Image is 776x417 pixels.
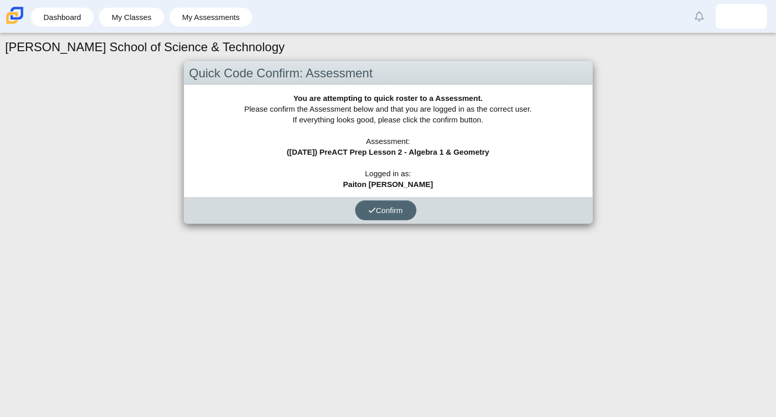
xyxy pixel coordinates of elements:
b: ([DATE]) PreACT Prep Lesson 2 - Algebra 1 & Geometry [287,148,490,156]
a: My Assessments [174,8,248,27]
div: Please confirm the Assessment below and that you are logged in as the correct user. If everything... [184,85,592,197]
a: Alerts [688,5,711,28]
div: Quick Code Confirm: Assessment [184,61,592,86]
b: You are attempting to quick roster to a Assessment. [293,94,482,102]
button: Confirm [355,200,416,220]
h1: [PERSON_NAME] School of Science & Technology [5,38,285,56]
a: Carmen School of Science & Technology [4,19,26,28]
span: Confirm [368,206,403,215]
a: Dashboard [36,8,88,27]
a: My Classes [104,8,159,27]
img: paiton.scruggs.Z0W5re [733,8,749,25]
img: Carmen School of Science & Technology [4,5,26,26]
b: Paiton [PERSON_NAME] [343,180,433,189]
a: paiton.scruggs.Z0W5re [716,4,767,29]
